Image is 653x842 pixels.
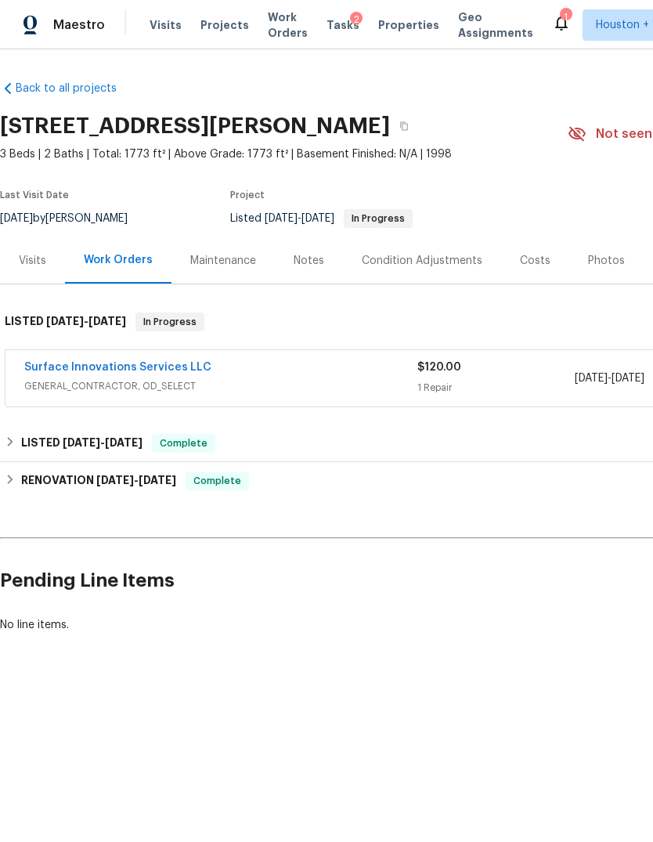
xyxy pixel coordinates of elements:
[326,20,359,31] span: Tasks
[417,362,461,373] span: $120.00
[190,253,256,269] div: Maintenance
[105,437,143,448] span: [DATE]
[96,475,176,486] span: -
[345,214,411,223] span: In Progress
[21,434,143,453] h6: LISTED
[575,373,608,384] span: [DATE]
[153,435,214,451] span: Complete
[19,253,46,269] div: Visits
[265,213,334,224] span: -
[187,473,247,489] span: Complete
[301,213,334,224] span: [DATE]
[294,253,324,269] div: Notes
[560,9,571,25] div: 1
[21,472,176,490] h6: RENOVATION
[63,437,143,448] span: -
[390,112,418,140] button: Copy Address
[84,252,153,268] div: Work Orders
[378,17,439,33] span: Properties
[63,437,100,448] span: [DATE]
[230,190,265,200] span: Project
[46,316,84,327] span: [DATE]
[46,316,126,327] span: -
[200,17,249,33] span: Projects
[88,316,126,327] span: [DATE]
[265,213,298,224] span: [DATE]
[268,9,308,41] span: Work Orders
[139,475,176,486] span: [DATE]
[53,17,105,33] span: Maestro
[24,378,417,394] span: GENERAL_CONTRACTOR, OD_SELECT
[137,314,203,330] span: In Progress
[588,253,625,269] div: Photos
[230,213,413,224] span: Listed
[417,380,575,396] div: 1 Repair
[24,362,211,373] a: Surface Innovations Services LLC
[458,9,533,41] span: Geo Assignments
[362,253,482,269] div: Condition Adjustments
[96,475,134,486] span: [DATE]
[612,373,644,384] span: [DATE]
[350,12,363,27] div: 2
[5,313,126,331] h6: LISTED
[575,370,644,386] span: -
[520,253,550,269] div: Costs
[150,17,182,33] span: Visits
